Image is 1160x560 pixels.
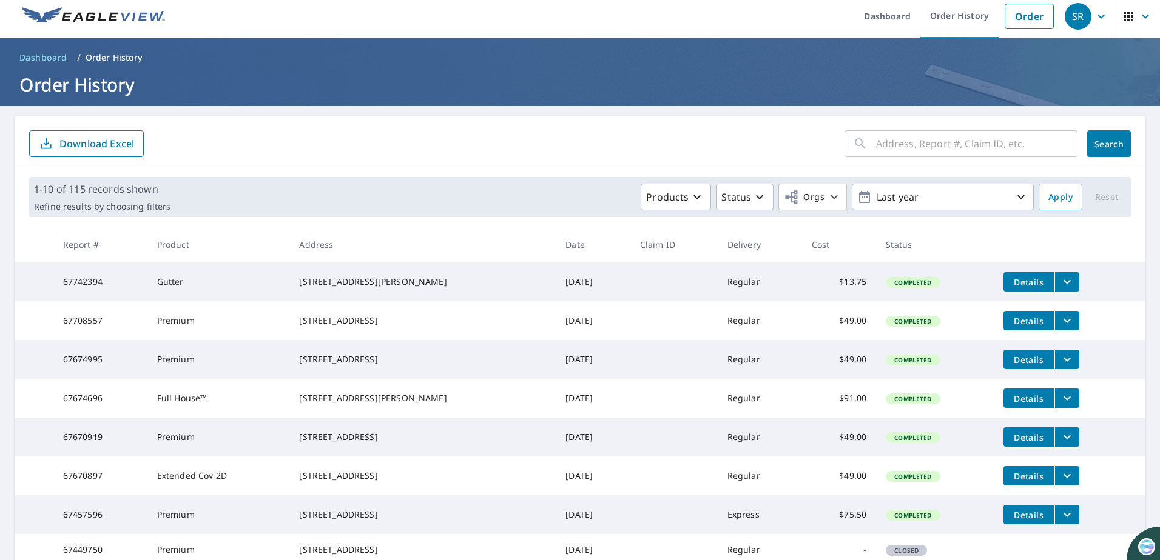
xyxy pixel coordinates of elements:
span: Details [1011,432,1047,443]
button: detailsBtn-67670919 [1003,427,1054,447]
td: [DATE] [556,456,630,495]
span: Completed [887,317,939,325]
div: [STREET_ADDRESS] [299,544,546,556]
div: [STREET_ADDRESS][PERSON_NAME] [299,276,546,288]
span: Details [1011,315,1047,327]
button: filesDropdownBtn-67670897 [1054,466,1079,485]
td: Extended Cov 2D [147,456,290,495]
p: Status [721,190,751,204]
td: [DATE] [556,495,630,534]
button: filesDropdownBtn-67742394 [1054,272,1079,292]
div: [STREET_ADDRESS] [299,470,546,482]
td: Express [718,495,802,534]
td: 67674995 [53,340,147,379]
span: Orgs [784,190,824,205]
button: detailsBtn-67674696 [1003,388,1054,408]
p: Refine results by choosing filters [34,201,170,212]
h1: Order History [15,72,1145,97]
button: Last year [852,184,1034,210]
td: Regular [718,340,802,379]
button: filesDropdownBtn-67457596 [1054,505,1079,524]
button: detailsBtn-67670897 [1003,466,1054,485]
td: Regular [718,456,802,495]
span: Details [1011,276,1047,288]
button: filesDropdownBtn-67670919 [1054,427,1079,447]
span: Details [1011,393,1047,404]
td: $49.00 [802,340,877,379]
span: Closed [887,546,926,555]
p: 1-10 of 115 records shown [34,182,170,196]
td: Premium [147,301,290,340]
button: Products [641,184,711,210]
td: [DATE] [556,379,630,418]
span: Completed [887,395,939,403]
nav: breadcrumb [15,48,1145,67]
span: Completed [887,278,939,287]
td: Premium [147,495,290,534]
div: [STREET_ADDRESS][PERSON_NAME] [299,392,546,404]
td: [DATE] [556,418,630,456]
div: SR [1065,3,1091,30]
th: Delivery [718,227,802,262]
input: Address, Report #, Claim ID, etc. [876,127,1077,161]
th: Report # [53,227,147,262]
div: [STREET_ADDRESS] [299,353,546,365]
td: [DATE] [556,301,630,340]
button: filesDropdownBtn-67674696 [1054,388,1079,408]
td: Full House™ [147,379,290,418]
td: [DATE] [556,262,630,301]
td: Regular [718,262,802,301]
td: 67674696 [53,379,147,418]
p: Download Excel [59,137,134,150]
span: Details [1011,354,1047,365]
button: Orgs [778,184,847,210]
span: Completed [887,472,939,481]
div: [STREET_ADDRESS] [299,508,546,521]
p: Products [646,190,689,204]
a: Dashboard [15,48,72,67]
span: Dashboard [19,52,67,64]
img: EV Logo [22,7,165,25]
td: 67457596 [53,495,147,534]
button: Search [1087,130,1131,157]
span: Completed [887,433,939,442]
td: Premium [147,418,290,456]
th: Claim ID [630,227,718,262]
button: Download Excel [29,130,144,157]
th: Cost [802,227,877,262]
td: $49.00 [802,456,877,495]
td: Regular [718,301,802,340]
button: detailsBtn-67674995 [1003,350,1054,369]
p: Order History [86,52,143,64]
div: [STREET_ADDRESS] [299,315,546,327]
button: detailsBtn-67708557 [1003,311,1054,330]
button: detailsBtn-67457596 [1003,505,1054,524]
a: Order [1005,4,1054,29]
span: Details [1011,470,1047,482]
span: Completed [887,356,939,364]
th: Product [147,227,290,262]
td: $75.50 [802,495,877,534]
div: [STREET_ADDRESS] [299,431,546,443]
button: Status [716,184,774,210]
button: filesDropdownBtn-67708557 [1054,311,1079,330]
td: Regular [718,379,802,418]
button: detailsBtn-67742394 [1003,272,1054,292]
td: $91.00 [802,379,877,418]
td: 67742394 [53,262,147,301]
td: Regular [718,418,802,456]
td: $13.75 [802,262,877,301]
span: Search [1097,138,1121,150]
th: Date [556,227,630,262]
span: Completed [887,511,939,519]
button: Apply [1039,184,1082,210]
td: 67708557 [53,301,147,340]
p: Last year [872,187,1014,208]
button: filesDropdownBtn-67674995 [1054,350,1079,369]
td: Gutter [147,262,290,301]
th: Address [289,227,556,262]
td: 67670919 [53,418,147,456]
th: Status [876,227,993,262]
td: 67670897 [53,456,147,495]
li: / [77,50,81,65]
